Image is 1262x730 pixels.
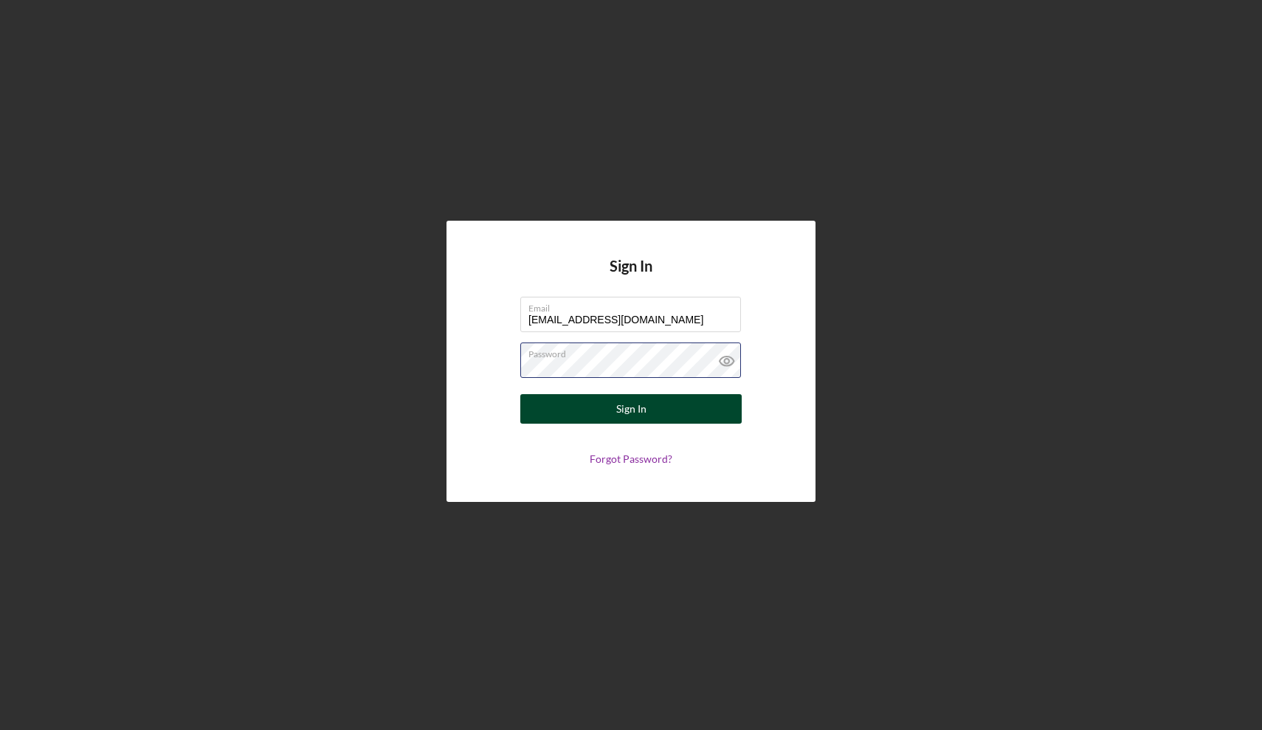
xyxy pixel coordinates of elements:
[528,343,741,359] label: Password
[528,297,741,314] label: Email
[520,394,742,424] button: Sign In
[616,394,646,424] div: Sign In
[610,258,652,297] h4: Sign In
[590,452,672,465] a: Forgot Password?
